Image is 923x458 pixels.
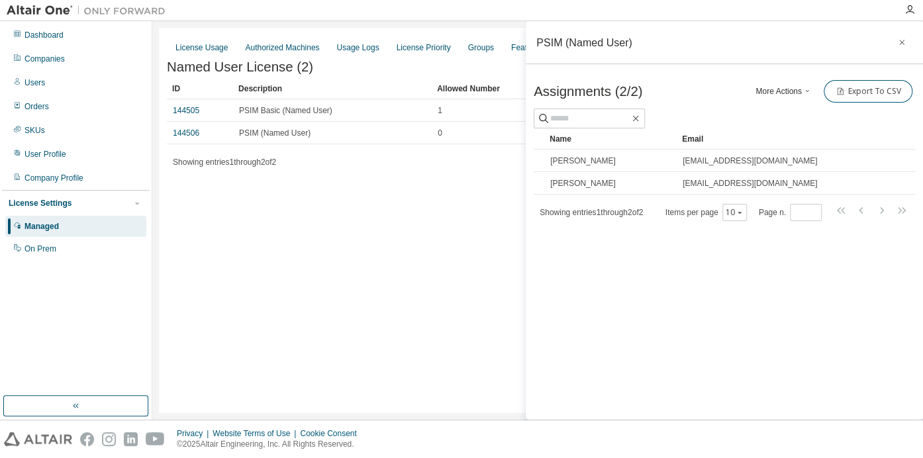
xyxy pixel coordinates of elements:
[824,80,912,103] button: Export To CSV
[146,432,165,446] img: youtube.svg
[24,173,83,183] div: Company Profile
[24,54,65,64] div: Companies
[24,221,59,232] div: Managed
[175,42,228,53] div: License Usage
[213,428,300,439] div: Website Terms of Use
[4,432,72,446] img: altair_logo.svg
[550,128,671,150] div: Name
[177,428,213,439] div: Privacy
[24,244,56,254] div: On Prem
[726,207,744,218] button: 10
[540,208,643,217] span: Showing entries 1 through 2 of 2
[665,204,747,221] span: Items per page
[239,128,311,138] span: PSIM (Named User)
[536,37,632,48] div: PSIM (Named User)
[336,42,379,53] div: Usage Logs
[172,78,228,99] div: ID
[173,128,199,138] a: 144506
[24,77,45,88] div: Users
[24,125,45,136] div: SKUs
[24,149,66,160] div: User Profile
[534,84,642,99] span: Assignments (2/2)
[238,78,426,99] div: Description
[300,428,364,439] div: Cookie Consent
[9,198,72,208] div: License Settings
[550,156,616,166] span: [PERSON_NAME]
[437,78,871,99] div: Allowed Number
[173,106,199,115] a: 144505
[173,158,276,167] span: Showing entries 1 through 2 of 2
[683,156,817,166] span: [EMAIL_ADDRESS][DOMAIN_NAME]
[759,204,822,221] span: Page n.
[468,42,494,53] div: Groups
[438,128,442,138] span: 0
[550,178,616,189] span: [PERSON_NAME]
[102,432,116,446] img: instagram.svg
[245,42,319,53] div: Authorized Machines
[167,60,313,75] span: Named User License (2)
[7,4,172,17] img: Altair One
[24,30,64,40] div: Dashboard
[177,439,365,450] p: © 2025 Altair Engineering, Inc. All Rights Reserved.
[397,42,451,53] div: License Priority
[682,128,889,150] div: Email
[24,101,49,112] div: Orders
[438,105,442,116] span: 1
[124,432,138,446] img: linkedin.svg
[511,42,582,53] div: Feature Restrictions
[683,178,817,189] span: [EMAIL_ADDRESS][DOMAIN_NAME]
[239,105,332,116] span: PSIM Basic (Named User)
[752,80,816,103] button: More Actions
[80,432,94,446] img: facebook.svg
